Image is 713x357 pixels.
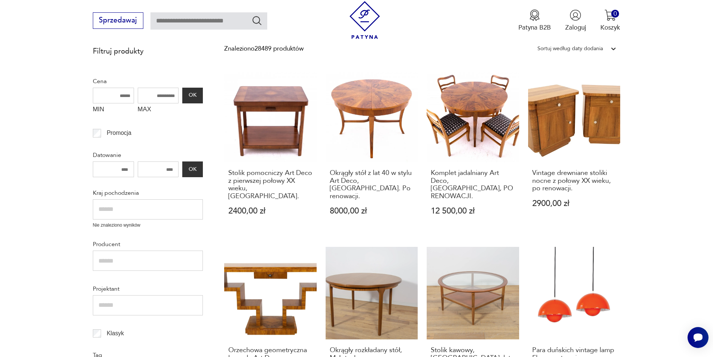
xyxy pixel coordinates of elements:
[518,9,551,32] a: Ikona medaluPatyna B2B
[611,10,619,18] div: 0
[688,327,709,348] iframe: Smartsupp widget button
[326,70,418,233] a: Okrągły stół z lat 40 w stylu Art Deco, Polska. Po renowacji.Okrągły stół z lat 40 w stylu Art De...
[224,70,317,233] a: Stolik pomocniczy Art Deco z pierwszej połowy XX wieku, Polska.Stolik pomocniczy Art Deco z pierw...
[565,23,586,32] p: Zaloguj
[537,44,603,54] div: Sortuj według daty dodania
[431,169,515,200] h3: Komplet jadalniany Art Deco, [GEOGRAPHIC_DATA], PO RENOWACJI.
[600,23,620,32] p: Koszyk
[252,15,262,26] button: Szukaj
[518,9,551,32] button: Patyna B2B
[529,9,540,21] img: Ikona medalu
[228,169,313,200] h3: Stolik pomocniczy Art Deco z pierwszej połowy XX wieku, [GEOGRAPHIC_DATA].
[182,161,202,177] button: OK
[532,200,616,208] p: 2900,00 zł
[93,18,143,24] a: Sprzedawaj
[570,9,581,21] img: Ikonka użytkownika
[93,12,143,29] button: Sprzedawaj
[93,150,203,160] p: Datowanie
[604,9,616,21] img: Ikona koszyka
[228,207,313,215] p: 2400,00 zł
[93,284,203,294] p: Projektant
[107,128,131,138] p: Promocja
[427,70,519,233] a: Komplet jadalniany Art Deco, Polska, PO RENOWACJI.Komplet jadalniany Art Deco, [GEOGRAPHIC_DATA],...
[330,207,414,215] p: 8000,00 zł
[224,44,304,54] div: Znaleziono 28489 produktów
[528,70,621,233] a: Vintage drewniane stoliki nocne z połowy XX wieku, po renowacji.Vintage drewniane stoliki nocne z...
[532,169,616,192] h3: Vintage drewniane stoliki nocne z połowy XX wieku, po renowacji.
[431,207,515,215] p: 12 500,00 zł
[330,169,414,200] h3: Okrągły stół z lat 40 w stylu Art Deco, [GEOGRAPHIC_DATA]. Po renowacji.
[600,9,620,32] button: 0Koszyk
[565,9,586,32] button: Zaloguj
[93,188,203,198] p: Kraj pochodzenia
[182,88,202,103] button: OK
[93,46,203,56] p: Filtruj produkty
[93,76,203,86] p: Cena
[93,239,203,249] p: Producent
[138,103,179,118] label: MAX
[93,222,203,229] p: Nie znaleziono wyników
[518,23,551,32] p: Patyna B2B
[346,1,384,39] img: Patyna - sklep z meblami i dekoracjami vintage
[93,103,134,118] label: MIN
[107,329,124,338] p: Klasyk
